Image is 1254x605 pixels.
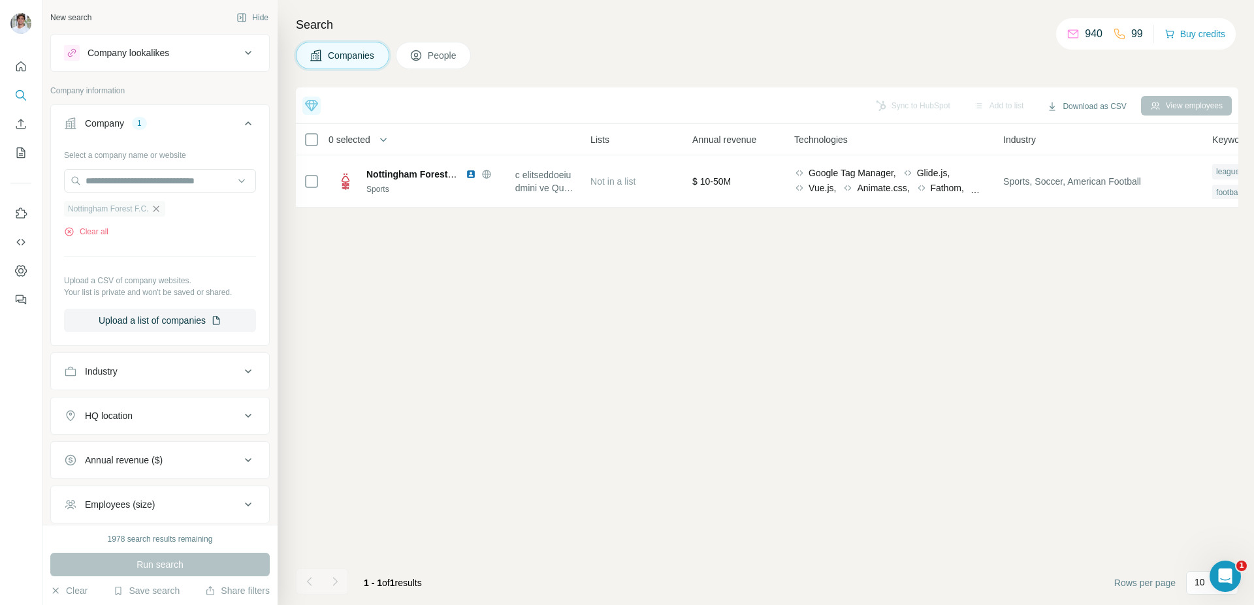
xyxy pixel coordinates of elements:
[296,16,1238,34] h4: Search
[10,230,31,254] button: Use Surfe API
[10,141,31,164] button: My lists
[809,181,836,194] span: Vue.js,
[366,169,466,179] span: Nottingham Forest F.C.
[1114,576,1176,589] span: Rows per page
[1038,97,1135,116] button: Download as CSV
[335,171,356,192] img: Logo of Nottingham Forest F.C.
[364,578,382,588] span: 1 - 1
[10,112,31,136] button: Enrich CSV
[1085,26,1102,42] p: 940
[1236,561,1247,571] span: 1
[64,287,256,298] p: Your list is private and won't be saved or shared.
[1212,133,1252,146] span: Keywords
[10,288,31,311] button: Feedback
[1003,133,1036,146] span: Industry
[382,578,390,588] span: of
[64,226,108,238] button: Clear all
[85,498,155,511] div: Employees (size)
[1210,561,1241,592] iframe: Intercom live chat
[857,181,909,194] span: Animate.css,
[10,84,31,107] button: Search
[809,166,896,179] span: Google Tag Manager,
[692,176,731,187] span: $ 10-50M
[50,12,91,23] div: New search
[1195,576,1205,589] p: 10
[328,49,376,62] span: Companies
[364,578,422,588] span: results
[227,8,278,27] button: Hide
[85,365,118,378] div: Industry
[85,117,124,130] div: Company
[51,37,269,69] button: Company lookalikes
[10,13,31,34] img: Avatar
[10,55,31,78] button: Quick start
[64,144,256,161] div: Select a company name or website
[132,117,147,129] div: 1
[68,203,148,215] span: Nottingham Forest F.C.
[329,133,370,146] span: 0 selected
[466,169,476,179] img: LinkedIn logo
[108,533,213,545] div: 1978 search results remaining
[10,202,31,225] button: Use Surfe on LinkedIn
[931,181,964,194] span: Fathom,
[590,133,609,146] span: Lists
[85,454,163,467] div: Annual revenue ($)
[51,489,269,520] button: Employees (size)
[428,49,458,62] span: People
[1165,25,1225,43] button: Buy credits
[51,444,269,476] button: Annual revenue ($)
[590,176,635,187] span: Not in a list
[50,584,88,597] button: Clear
[64,309,256,332] button: Upload a list of companies
[85,409,133,422] div: HQ location
[1003,175,1141,188] span: Sports, Soccer, American Football
[50,85,270,97] p: Company information
[113,584,180,597] button: Save search
[51,400,269,431] button: HQ location
[88,46,169,59] div: Company lookalikes
[366,183,507,195] div: Sports
[917,166,950,179] span: Glide.js,
[205,584,270,597] button: Share filters
[64,275,256,287] p: Upload a CSV of company websites.
[692,133,756,146] span: Annual revenue
[794,133,848,146] span: Technologies
[51,356,269,387] button: Industry
[51,108,269,144] button: Company1
[390,578,395,588] span: 1
[1131,26,1143,42] p: 99
[10,259,31,283] button: Dashboard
